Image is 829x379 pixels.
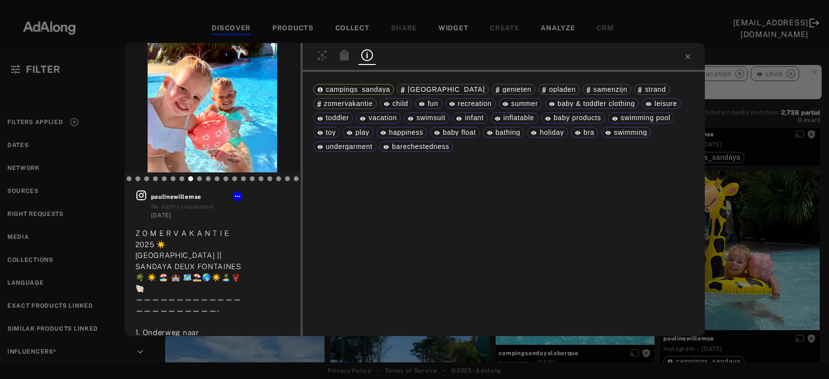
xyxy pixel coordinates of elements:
div: leisure [646,100,677,107]
span: baby & toddler clothing [558,100,635,107]
div: summer [502,100,538,107]
span: swimming [614,128,647,136]
span: barechestedness [392,143,449,150]
div: infant [456,114,483,121]
iframe: Chat Widget [780,332,829,379]
div: toddler [317,114,349,121]
div: inflatable [495,114,534,121]
div: baby products [545,114,601,121]
span: baby products [554,114,601,122]
div: play [347,129,369,136]
time: 2025-08-07T15:39:28.000Z [151,212,172,219]
span: happiness [389,128,423,136]
div: bathing [487,129,521,136]
img: INS_DNDyOv2N8Zg_15 [148,43,277,172]
span: toddler [326,114,349,122]
span: bra [584,128,594,136]
span: bathing [496,128,521,136]
div: swimming [605,129,647,136]
div: genieten [496,86,531,93]
div: Widget de chat [780,332,829,379]
div: strand [638,86,666,93]
div: campings_sandaya [317,86,391,93]
span: child [393,100,408,107]
span: holiday [540,128,564,136]
div: opladen [542,86,576,93]
div: vacation [360,114,397,121]
span: swimming pool [621,114,671,122]
span: opladen [549,85,576,93]
span: undergarment [326,143,373,150]
span: swimsuit [416,114,445,122]
div: happiness [380,129,423,136]
span: baby float [443,128,476,136]
div: zomervakantie [317,100,373,107]
span: samenzijn [593,85,627,93]
div: swimsuit [408,114,445,121]
span: leisure [654,100,677,107]
span: vacation [369,114,397,122]
div: baby & toddler clothing [549,100,635,107]
span: recreation [458,100,492,107]
div: fun [419,100,438,107]
div: toy [317,129,336,136]
div: frankrijk [401,86,485,93]
span: toy [326,128,336,136]
div: bra [575,129,594,136]
span: genieten [502,85,531,93]
span: strand [645,85,666,93]
span: paulinewillemse [151,192,243,201]
span: [GEOGRAPHIC_DATA] [408,85,485,93]
div: baby float [434,129,476,136]
div: swimming pool [612,114,671,121]
span: zomervakantie [324,100,373,107]
span: summer [511,100,538,107]
span: fun [428,100,438,107]
div: recreation [449,100,492,107]
span: infant [465,114,483,122]
div: child [384,100,408,107]
div: holiday [531,129,564,136]
span: play [355,128,369,136]
div: undergarment [317,143,373,150]
div: samenzijn [587,86,627,93]
span: campings_sandaya [326,85,391,93]
div: barechestedness [383,143,449,150]
span: No rights requested [151,203,213,210]
span: inflatable [503,114,534,122]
